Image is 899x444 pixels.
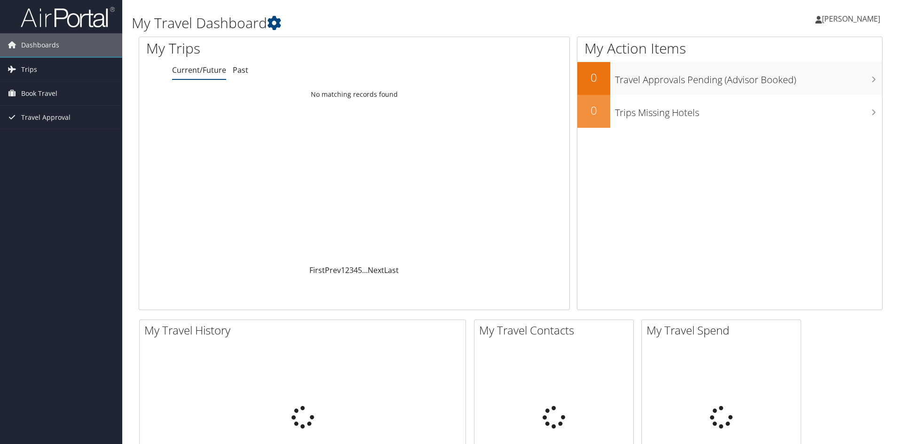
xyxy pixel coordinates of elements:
[647,322,801,338] h2: My Travel Spend
[577,95,882,128] a: 0Trips Missing Hotels
[345,265,349,275] a: 2
[309,265,325,275] a: First
[341,265,345,275] a: 1
[615,101,882,119] h3: Trips Missing Hotels
[172,65,226,75] a: Current/Future
[21,82,57,105] span: Book Travel
[822,14,880,24] span: [PERSON_NAME]
[21,106,71,129] span: Travel Approval
[815,5,890,33] a: [PERSON_NAME]
[368,265,384,275] a: Next
[479,322,633,338] h2: My Travel Contacts
[577,102,610,118] h2: 0
[354,265,358,275] a: 4
[615,69,882,86] h3: Travel Approvals Pending (Advisor Booked)
[233,65,248,75] a: Past
[577,39,882,58] h1: My Action Items
[144,322,465,338] h2: My Travel History
[577,70,610,86] h2: 0
[132,13,637,33] h1: My Travel Dashboard
[358,265,362,275] a: 5
[362,265,368,275] span: …
[577,62,882,95] a: 0Travel Approvals Pending (Advisor Booked)
[325,265,341,275] a: Prev
[384,265,399,275] a: Last
[349,265,354,275] a: 3
[146,39,383,58] h1: My Trips
[21,58,37,81] span: Trips
[139,86,569,103] td: No matching records found
[21,6,115,28] img: airportal-logo.png
[21,33,59,57] span: Dashboards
